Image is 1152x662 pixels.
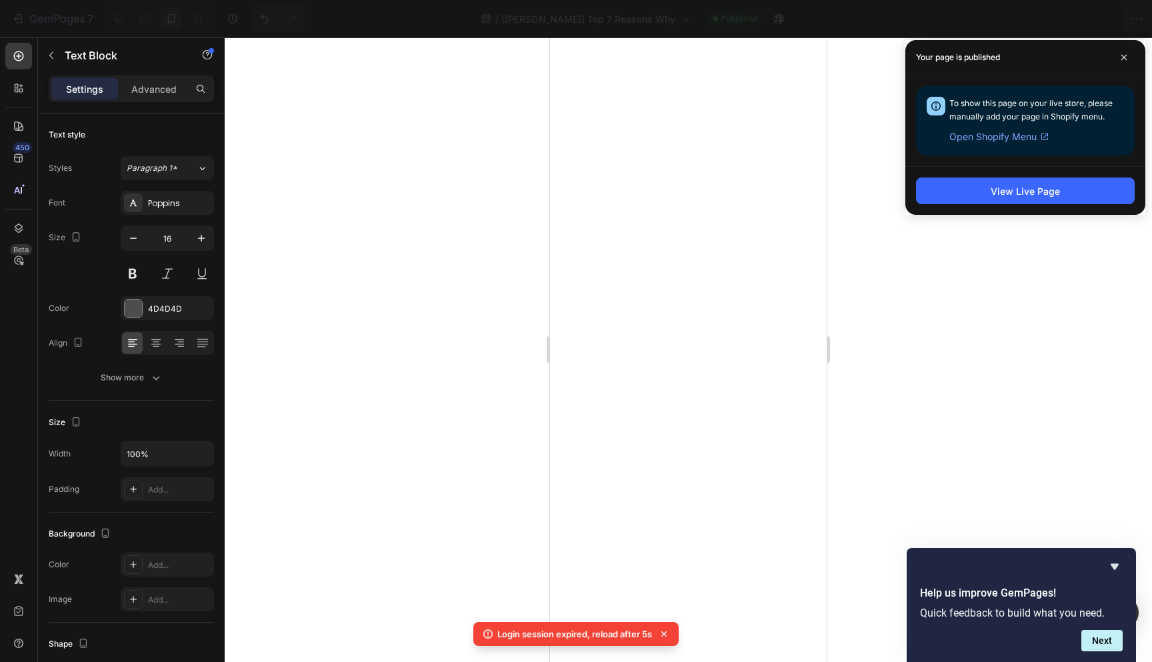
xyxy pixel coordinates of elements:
[49,593,72,605] div: Image
[920,607,1123,619] p: Quick feedback to build what you need.
[501,12,675,26] span: [[PERSON_NAME]] Top 7 Reasons Why
[49,525,113,543] div: Background
[87,11,93,27] p: 7
[127,162,177,174] span: Paragraph 1*
[991,184,1060,198] div: View Live Page
[251,5,305,32] div: Undo/Redo
[13,142,32,153] div: 450
[121,442,213,466] input: Auto
[121,156,214,180] button: Paragraph 1*
[949,129,1037,145] span: Open Shopify Menu
[1075,12,1108,26] div: Publish
[148,594,211,606] div: Add...
[495,12,499,26] span: /
[49,448,71,460] div: Width
[148,198,211,210] div: Poppins
[1063,5,1119,32] button: Publish
[66,82,103,96] p: Settings
[949,98,1113,121] span: To show this page on your live store, please manually add your page in Shopify menu.
[148,559,211,571] div: Add...
[1025,13,1047,25] span: Save
[49,366,214,390] button: Show more
[49,559,69,571] div: Color
[131,82,177,96] p: Advanced
[148,303,211,315] div: 4D4D4D
[49,162,72,174] div: Styles
[497,627,652,641] p: Login session expired, reload after 5s
[1107,559,1123,575] button: Hide survey
[1081,630,1123,651] button: Next question
[49,414,84,432] div: Size
[920,585,1123,601] h2: Help us improve GemPages!
[550,37,827,662] iframe: Design area
[49,302,69,314] div: Color
[49,334,86,352] div: Align
[10,244,32,255] div: Beta
[101,371,163,384] div: Show more
[916,51,1000,64] p: Your page is published
[49,197,65,209] div: Font
[49,229,84,247] div: Size
[65,47,178,63] p: Text Block
[920,559,1123,651] div: Help us improve GemPages!
[1014,5,1058,32] button: Save
[49,129,85,141] div: Text style
[49,483,79,495] div: Padding
[5,5,99,32] button: 7
[721,13,757,25] span: Published
[49,635,91,653] div: Shape
[916,178,1135,204] button: View Live Page
[148,484,211,496] div: Add...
